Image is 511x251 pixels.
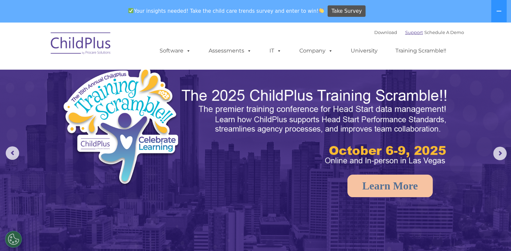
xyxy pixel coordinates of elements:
[153,44,198,58] a: Software
[126,4,327,17] span: Your insights needed! Take the child care trends survey and enter to win!
[293,44,340,58] a: Company
[347,175,433,197] a: Learn More
[374,30,397,35] a: Download
[202,44,258,58] a: Assessments
[332,5,362,17] span: Take Survey
[93,72,122,77] span: Phone number
[405,30,423,35] a: Support
[5,231,22,248] button: Cookies Settings
[319,8,324,13] img: 👏
[328,5,366,17] a: Take Survey
[344,44,384,58] a: University
[424,30,464,35] a: Schedule A Demo
[128,8,133,13] img: ✅
[389,44,453,58] a: Training Scramble!!
[263,44,288,58] a: IT
[374,30,464,35] font: |
[47,28,115,61] img: ChildPlus by Procare Solutions
[93,44,114,49] span: Last name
